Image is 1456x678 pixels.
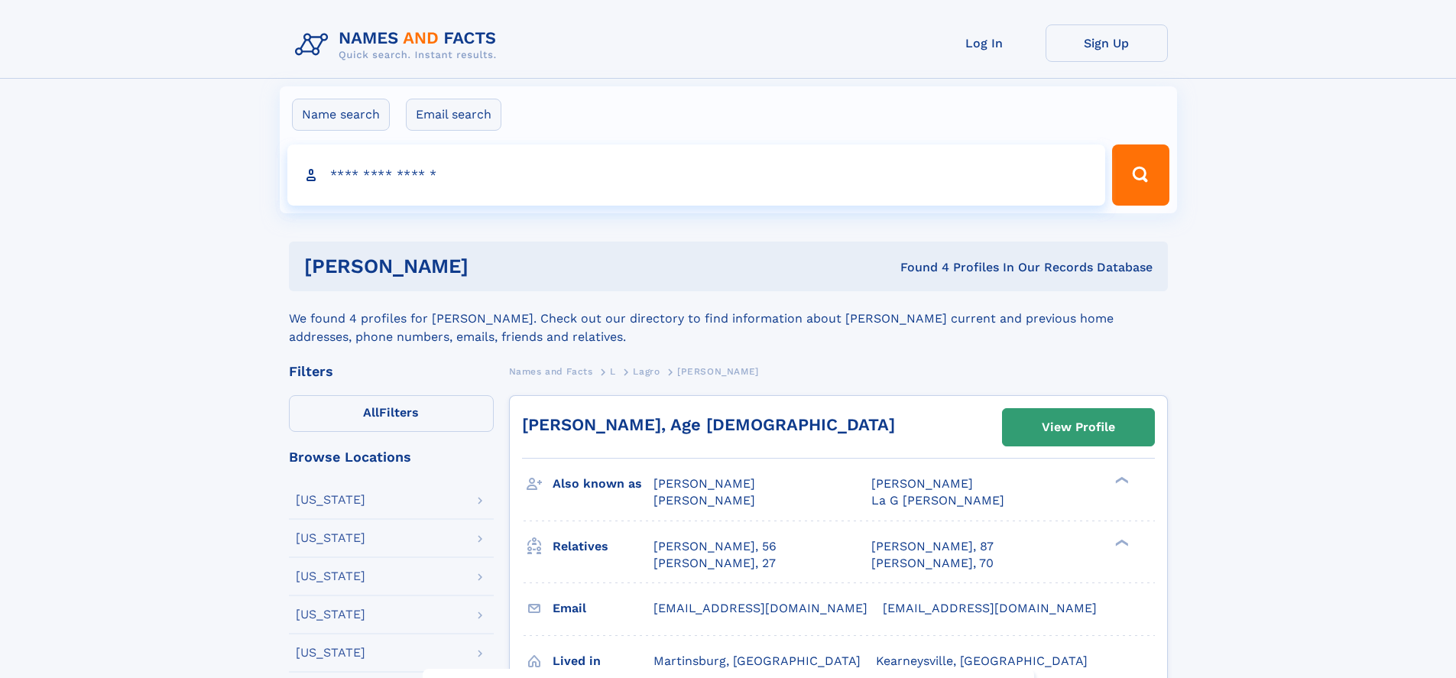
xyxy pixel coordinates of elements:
img: Logo Names and Facts [289,24,509,66]
a: View Profile [1003,409,1154,446]
label: Email search [406,99,501,131]
span: [EMAIL_ADDRESS][DOMAIN_NAME] [883,601,1097,615]
div: We found 4 profiles for [PERSON_NAME]. Check out our directory to find information about [PERSON_... [289,291,1168,346]
a: Lagro [633,362,660,381]
span: [PERSON_NAME] [653,476,755,491]
a: Sign Up [1046,24,1168,62]
div: [US_STATE] [296,647,365,659]
div: [US_STATE] [296,570,365,582]
input: search input [287,144,1106,206]
h3: Relatives [553,534,653,560]
a: L [610,362,616,381]
span: [PERSON_NAME] [677,366,759,377]
button: Search Button [1112,144,1169,206]
a: [PERSON_NAME], Age [DEMOGRAPHIC_DATA] [522,415,895,434]
div: ❯ [1111,537,1130,547]
a: Log In [923,24,1046,62]
div: [US_STATE] [296,608,365,621]
div: Filters [289,365,494,378]
label: Filters [289,395,494,432]
span: All [363,405,379,420]
div: [US_STATE] [296,532,365,544]
span: La G [PERSON_NAME] [871,493,1004,508]
a: [PERSON_NAME], 87 [871,538,994,555]
h1: [PERSON_NAME] [304,257,685,276]
a: Names and Facts [509,362,593,381]
span: Martinsburg, [GEOGRAPHIC_DATA] [653,654,861,668]
a: [PERSON_NAME], 56 [653,538,777,555]
span: Kearneysville, [GEOGRAPHIC_DATA] [876,654,1088,668]
span: [EMAIL_ADDRESS][DOMAIN_NAME] [653,601,867,615]
label: Name search [292,99,390,131]
a: [PERSON_NAME], 70 [871,555,994,572]
h3: Also known as [553,471,653,497]
div: [US_STATE] [296,494,365,506]
div: Browse Locations [289,450,494,464]
span: Lagro [633,366,660,377]
span: [PERSON_NAME] [871,476,973,491]
a: [PERSON_NAME], 27 [653,555,776,572]
h3: Lived in [553,648,653,674]
span: [PERSON_NAME] [653,493,755,508]
div: View Profile [1042,410,1115,445]
span: L [610,366,616,377]
div: ❯ [1111,475,1130,485]
div: Found 4 Profiles In Our Records Database [684,259,1153,276]
h3: Email [553,595,653,621]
